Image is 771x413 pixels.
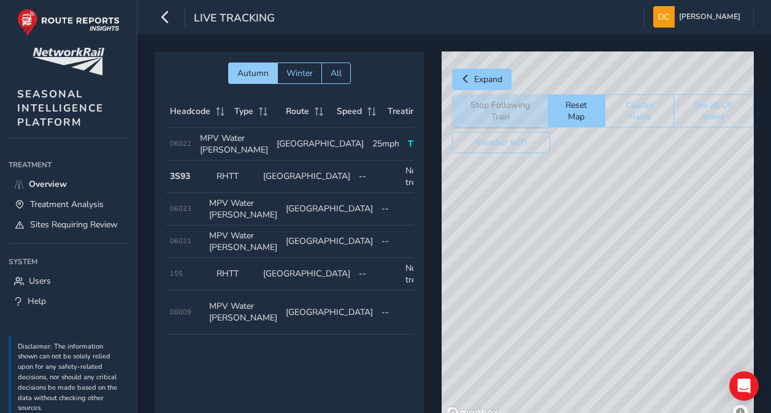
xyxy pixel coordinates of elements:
[368,128,404,161] td: 25mph
[673,94,754,127] button: See all UK trains
[355,161,401,193] td: --
[205,290,282,335] td: MPV Water [PERSON_NAME]
[408,138,441,150] span: Treating
[653,6,675,28] img: diamond-layout
[170,204,191,213] span: 06023
[194,10,275,28] span: Live Tracking
[17,87,104,129] span: SEASONAL INTELLIGENCE PLATFORM
[196,128,272,161] td: MPV Water [PERSON_NAME]
[548,94,605,127] button: Reset Map
[377,290,416,335] td: --
[205,193,282,225] td: MPV Water [PERSON_NAME]
[387,105,420,117] span: Treating
[9,194,128,214] a: Treatment Analysis
[9,214,128,235] a: Sites Requiring Review
[9,174,128,194] a: Overview
[30,219,118,230] span: Sites Requiring Review
[9,156,128,174] div: Treatment
[33,48,104,75] img: customer logo
[212,161,259,193] td: RHTT
[401,161,448,193] td: Not treating
[170,237,191,246] span: 06021
[9,291,128,311] a: Help
[377,225,416,258] td: --
[205,225,282,258] td: MPV Water [PERSON_NAME]
[452,69,512,90] button: Expand
[170,105,210,117] span: Headcode
[170,170,190,182] strong: 3S93
[212,258,259,290] td: RHTT
[170,308,191,317] span: 06009
[9,252,128,271] div: System
[17,9,120,36] img: rr logo
[170,139,191,148] span: 06022
[282,290,377,335] td: [GEOGRAPHIC_DATA]
[377,193,416,225] td: --
[452,132,550,153] button: Weather (off)
[474,74,502,85] span: Expand
[29,178,67,190] span: Overview
[28,295,46,307] span: Help
[355,258,401,290] td: --
[679,6,740,28] span: [PERSON_NAME]
[29,275,51,287] span: Users
[729,371,759,401] div: Open Intercom Messenger
[285,105,309,117] span: Route
[331,67,342,79] span: All
[321,63,351,84] button: All
[234,105,253,117] span: Type
[259,258,355,290] td: [GEOGRAPHIC_DATA]
[605,94,673,127] button: Cluster Trains
[653,6,745,28] button: [PERSON_NAME]
[170,269,183,278] span: 155
[228,63,277,84] button: Autumn
[9,271,128,291] a: Users
[286,67,313,79] span: Winter
[237,67,269,79] span: Autumn
[401,258,448,290] td: Not treating
[30,199,104,210] span: Treatment Analysis
[259,161,355,193] td: [GEOGRAPHIC_DATA]
[336,105,361,117] span: Speed
[277,63,321,84] button: Winter
[272,128,368,161] td: [GEOGRAPHIC_DATA]
[282,225,377,258] td: [GEOGRAPHIC_DATA]
[282,193,377,225] td: [GEOGRAPHIC_DATA]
